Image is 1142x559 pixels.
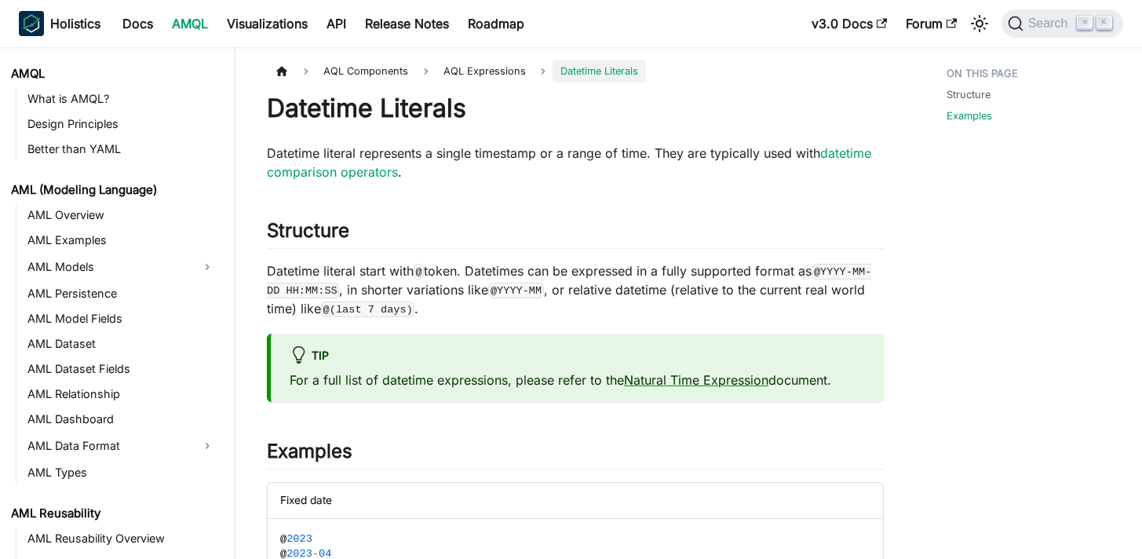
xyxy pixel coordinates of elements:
div: Fixed date [268,483,883,518]
a: HolisticsHolistics [19,11,100,36]
a: AML (Modeling Language) [6,179,221,201]
span: AQL Components [316,60,416,82]
button: Switch between dark and light mode (currently light mode) [967,11,992,36]
a: AML Reusability Overview [23,528,221,550]
a: AMQL [6,63,221,85]
span: AQL Expressions [443,65,526,77]
a: AML Overview [23,204,221,226]
a: Roadmap [458,11,534,36]
img: Holistics [19,11,44,36]
a: AML Dataset Fields [23,358,221,380]
p: Datetime literal represents a single timestamp or a range of time. They are typically used with . [267,144,884,181]
kbd: ⌘ [1077,16,1093,30]
a: AQL Expressions [436,60,534,82]
a: API [317,11,356,36]
a: What is AMQL? [23,88,221,110]
a: Docs [113,11,162,36]
a: Natural Time Expression [624,372,768,388]
a: Examples [947,108,992,123]
b: Holistics [50,14,100,33]
kbd: K [1096,16,1112,30]
a: AML Examples [23,229,221,251]
a: Design Principles [23,113,221,135]
h2: Structure [267,219,884,249]
a: Visualizations [217,11,317,36]
button: Search (Command+K) [1002,9,1123,38]
a: Home page [267,60,297,82]
div: tip [290,346,865,367]
button: Expand sidebar category 'AML Models' [193,254,221,279]
a: Structure [947,87,991,102]
h2: Examples [267,440,884,469]
code: @YYYY-MM [488,283,543,298]
a: AML Model Fields [23,308,221,330]
span: 2023 [286,533,312,545]
a: Better than YAML [23,138,221,160]
span: @ [280,533,286,545]
a: AML Dataset [23,333,221,355]
a: AML Data Format [23,433,193,459]
span: Search [1023,16,1078,31]
a: v3.0 Docs [802,11,896,36]
a: AML Types [23,462,221,484]
a: AML Reusability [6,502,221,524]
code: @(last 7 days) [321,301,414,317]
a: AMQL [162,11,217,36]
a: AML Persistence [23,283,221,305]
nav: Breadcrumbs [267,60,884,82]
a: AML Relationship [23,383,221,405]
span: Datetime Literals [553,60,646,82]
p: Datetime literal start with token. Datetimes can be expressed in a fully supported format as , in... [267,261,884,318]
a: AML Models [23,254,193,279]
a: Release Notes [356,11,458,36]
h1: Datetime Literals [267,93,884,124]
button: Expand sidebar category 'AML Data Format' [193,433,221,459]
a: Forum [896,11,966,36]
a: AML Dashboard [23,408,221,430]
p: For a full list of datetime expressions, please refer to the document. [290,371,865,389]
code: @ [414,264,424,279]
